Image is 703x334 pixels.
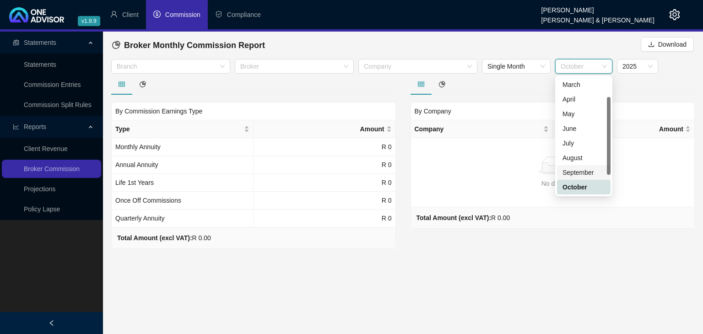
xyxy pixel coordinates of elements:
[115,124,242,134] span: Type
[165,11,200,18] span: Commission
[562,94,605,104] div: April
[557,92,611,107] div: April
[115,179,154,186] span: Life 1st Years
[418,178,687,189] div: No data
[24,61,56,68] a: Statements
[553,120,695,138] th: Amount
[622,59,653,73] span: 2025
[418,81,424,87] span: table
[562,138,605,148] div: July
[415,124,541,134] span: Company
[416,214,492,221] b: Total Amount (excl VAT):
[110,11,118,18] span: user
[557,124,683,134] span: Amount
[557,136,611,151] div: July
[562,167,605,178] div: September
[24,145,68,152] a: Client Revenue
[254,192,395,210] td: R 0
[124,41,265,50] span: Broker Monthly Commission Report
[227,11,261,18] span: Compliance
[13,124,19,130] span: line-chart
[562,124,605,134] div: June
[254,210,395,227] td: R 0
[562,80,605,90] div: March
[24,123,46,130] span: Reports
[24,101,92,108] a: Commission Split Rules
[24,81,81,88] a: Commission Entries
[49,320,55,326] span: left
[557,107,611,121] div: May
[115,215,164,222] span: Quarterly Annuity
[562,153,605,163] div: August
[140,81,146,87] span: pie-chart
[439,81,445,87] span: pie-chart
[254,156,395,174] td: R 0
[153,11,161,18] span: dollar
[24,39,56,46] span: Statements
[641,37,694,52] button: Download
[112,120,254,138] th: Type
[557,180,611,194] div: October
[557,121,611,136] div: June
[658,39,687,49] span: Download
[122,11,139,18] span: Client
[254,138,395,156] td: R 0
[416,213,510,223] div: R 0.00
[411,120,553,138] th: Company
[24,205,60,213] a: Policy Lapse
[112,41,120,49] span: pie-chart
[215,11,222,18] span: safety
[78,16,100,26] span: v1.9.9
[119,81,125,87] span: table
[257,124,384,134] span: Amount
[557,151,611,165] div: August
[24,185,55,193] a: Projections
[562,109,605,119] div: May
[115,143,161,151] span: Monthly Annuity
[411,102,695,120] div: By Company
[111,102,396,120] div: By Commission Earnings Type
[557,77,611,92] div: March
[117,234,192,242] b: Total Amount (excl VAT):
[541,12,654,22] div: [PERSON_NAME] & [PERSON_NAME]
[557,165,611,180] div: September
[562,182,605,192] div: October
[487,59,545,73] span: Single Month
[115,197,181,204] span: Once Off Commissions
[561,59,607,73] span: October
[669,9,680,20] span: setting
[648,41,654,48] span: download
[13,39,19,46] span: reconciliation
[115,161,158,168] span: Annual Annuity
[9,7,64,22] img: 2df55531c6924b55f21c4cf5d4484680-logo-light.svg
[24,165,80,172] a: Broker Commission
[254,174,395,192] td: R 0
[117,233,211,243] div: R 0.00
[541,2,654,12] div: [PERSON_NAME]
[254,120,395,138] th: Amount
